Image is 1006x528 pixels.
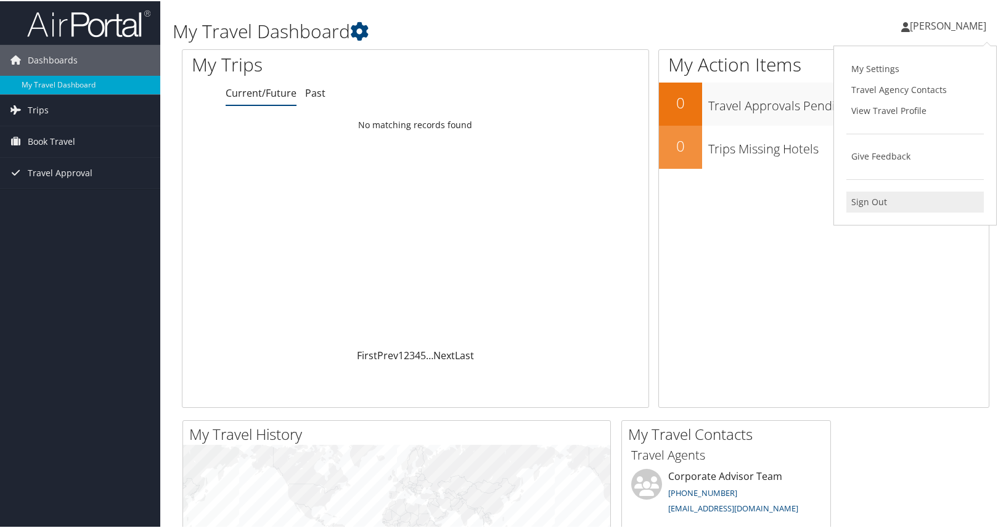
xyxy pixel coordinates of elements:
a: 0Travel Approvals Pending (Advisor Booked) [659,81,989,124]
a: 3 [409,347,415,361]
a: First [357,347,377,361]
h3: Travel Agents [631,445,821,463]
span: … [426,347,433,361]
li: Corporate Advisor Team [625,468,827,518]
a: [PHONE_NUMBER] [668,486,737,497]
h1: My Travel Dashboard [173,17,723,43]
a: 5 [420,347,426,361]
a: 2 [404,347,409,361]
a: [EMAIL_ADDRESS][DOMAIN_NAME] [668,502,798,513]
a: Give Feedback [846,145,984,166]
a: 1 [398,347,404,361]
a: [PERSON_NAME] [901,6,999,43]
a: Prev [377,347,398,361]
a: Next [433,347,455,361]
a: 0Trips Missing Hotels [659,124,989,168]
h2: My Travel History [189,423,610,444]
h3: Trips Missing Hotels [708,133,989,156]
span: Dashboards [28,44,78,75]
a: Last [455,347,474,361]
a: View Travel Profile [846,99,984,120]
h1: My Action Items [659,51,989,76]
h3: Travel Approvals Pending (Advisor Booked) [708,90,989,113]
span: Book Travel [28,125,75,156]
a: 4 [415,347,420,361]
span: Trips [28,94,49,124]
span: [PERSON_NAME] [910,18,986,31]
h2: My Travel Contacts [628,423,830,444]
td: No matching records found [182,113,648,135]
a: My Settings [846,57,984,78]
h2: 0 [659,91,702,112]
a: Past [305,85,325,99]
h2: 0 [659,134,702,155]
span: Travel Approval [28,156,92,187]
a: Current/Future [226,85,296,99]
a: Sign Out [846,190,984,211]
h1: My Trips [192,51,445,76]
a: Travel Agency Contacts [846,78,984,99]
img: airportal-logo.png [27,8,150,37]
